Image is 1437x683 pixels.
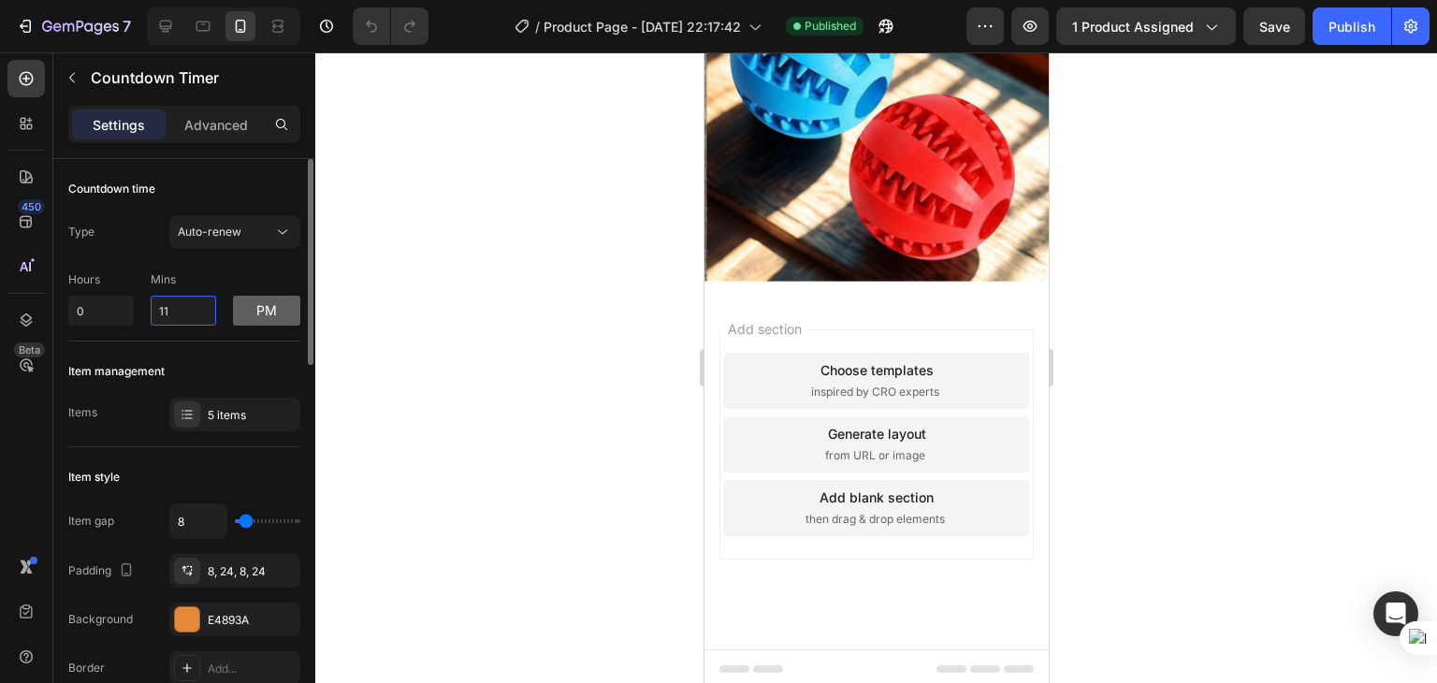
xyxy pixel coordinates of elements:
[151,271,216,288] p: Mins
[68,611,133,628] div: Background
[208,563,296,580] div: 8, 24, 8, 24
[93,115,145,135] p: Settings
[178,225,241,239] span: Auto-renew
[170,504,226,538] input: Auto
[1259,19,1290,35] span: Save
[704,52,1049,683] iframe: Design area
[68,224,94,240] div: Type
[233,296,300,326] button: pm
[1056,7,1236,45] button: 1 product assigned
[208,407,296,424] div: 5 items
[184,115,248,135] p: Advanced
[68,271,134,288] p: Hours
[805,18,856,35] span: Published
[14,342,45,357] div: Beta
[169,215,300,249] button: Auto-renew
[68,469,120,486] div: Item style
[68,181,155,197] div: Countdown time
[1243,7,1305,45] button: Save
[544,17,741,36] span: Product Page - [DATE] 22:17:42
[1373,591,1418,636] div: Open Intercom Messenger
[208,612,296,629] div: E4893A
[68,363,165,380] div: Item management
[68,513,114,530] div: Item gap
[18,199,45,214] div: 450
[68,404,97,421] div: Items
[7,7,139,45] button: 7
[68,559,138,584] div: Padding
[1313,7,1391,45] button: Publish
[1072,17,1194,36] span: 1 product assigned
[353,7,428,45] div: Undo/Redo
[91,66,293,89] p: Countdown Timer
[68,660,105,676] div: Border
[535,17,540,36] span: /
[123,15,131,37] p: 7
[208,661,296,677] div: Add...
[1328,17,1375,36] div: Publish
